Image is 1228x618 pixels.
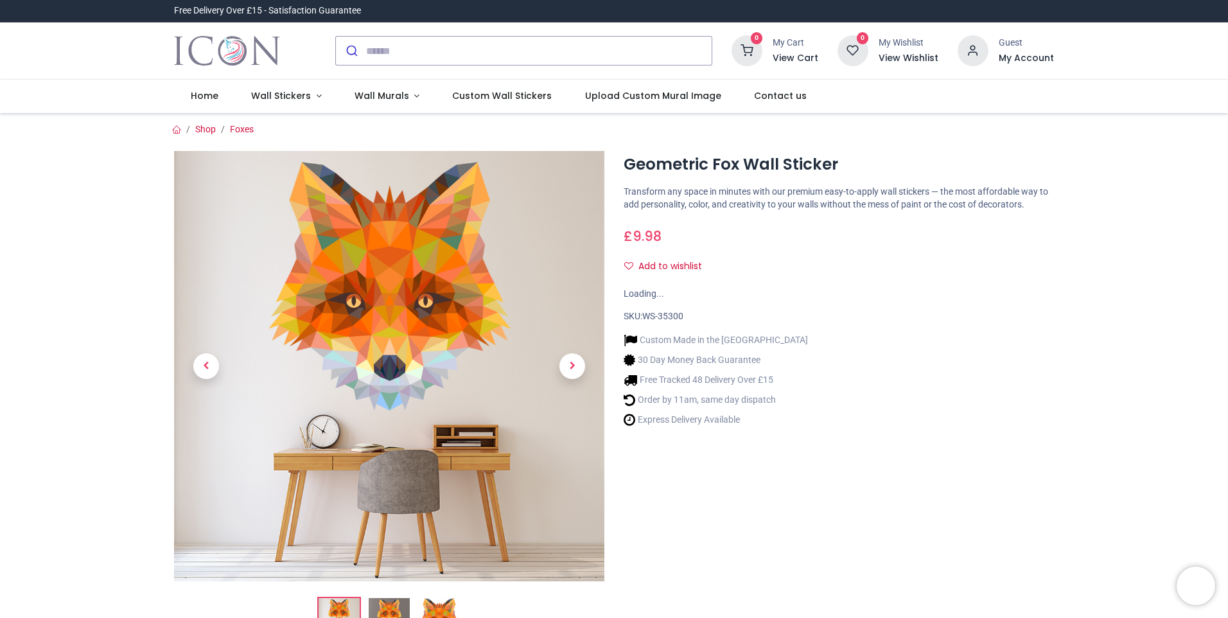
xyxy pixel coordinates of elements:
[624,227,662,245] span: £
[336,37,366,65] button: Submit
[624,310,1054,323] div: SKU:
[174,151,604,581] img: Geometric Fox Wall Sticker
[174,4,361,17] div: Free Delivery Over £15 - Satisfaction Guarantee
[857,32,869,44] sup: 0
[191,89,218,102] span: Home
[1177,567,1215,605] iframe: Brevo live chat
[999,52,1054,65] a: My Account
[879,52,938,65] a: View Wishlist
[624,393,808,407] li: Order by 11am, same day dispatch
[174,216,238,517] a: Previous
[174,33,280,69] img: Icon Wall Stickers
[338,80,436,113] a: Wall Murals
[751,32,763,44] sup: 0
[999,37,1054,49] div: Guest
[784,4,1054,17] iframe: Customer reviews powered by Trustpilot
[234,80,338,113] a: Wall Stickers
[540,216,604,517] a: Next
[773,37,818,49] div: My Cart
[585,89,721,102] span: Upload Custom Mural Image
[624,353,808,367] li: 30 Day Money Back Guarantee
[195,124,216,134] a: Shop
[642,311,683,321] span: WS-35300
[174,33,280,69] a: Logo of Icon Wall Stickers
[624,413,808,427] li: Express Delivery Available
[879,37,938,49] div: My Wishlist
[624,256,713,278] button: Add to wishlistAdd to wishlist
[624,186,1054,211] p: Transform any space in minutes with our premium easy-to-apply wall stickers — the most affordable...
[624,154,1054,175] h1: Geometric Fox Wall Sticker
[624,333,808,347] li: Custom Made in the [GEOGRAPHIC_DATA]
[624,288,1054,301] div: Loading...
[230,124,254,134] a: Foxes
[193,353,219,379] span: Previous
[633,227,662,245] span: 9.98
[732,45,762,55] a: 0
[452,89,552,102] span: Custom Wall Stickers
[355,89,409,102] span: Wall Murals
[251,89,311,102] span: Wall Stickers
[624,261,633,270] i: Add to wishlist
[754,89,807,102] span: Contact us
[624,373,808,387] li: Free Tracked 48 Delivery Over £15
[559,353,585,379] span: Next
[838,45,868,55] a: 0
[773,52,818,65] a: View Cart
